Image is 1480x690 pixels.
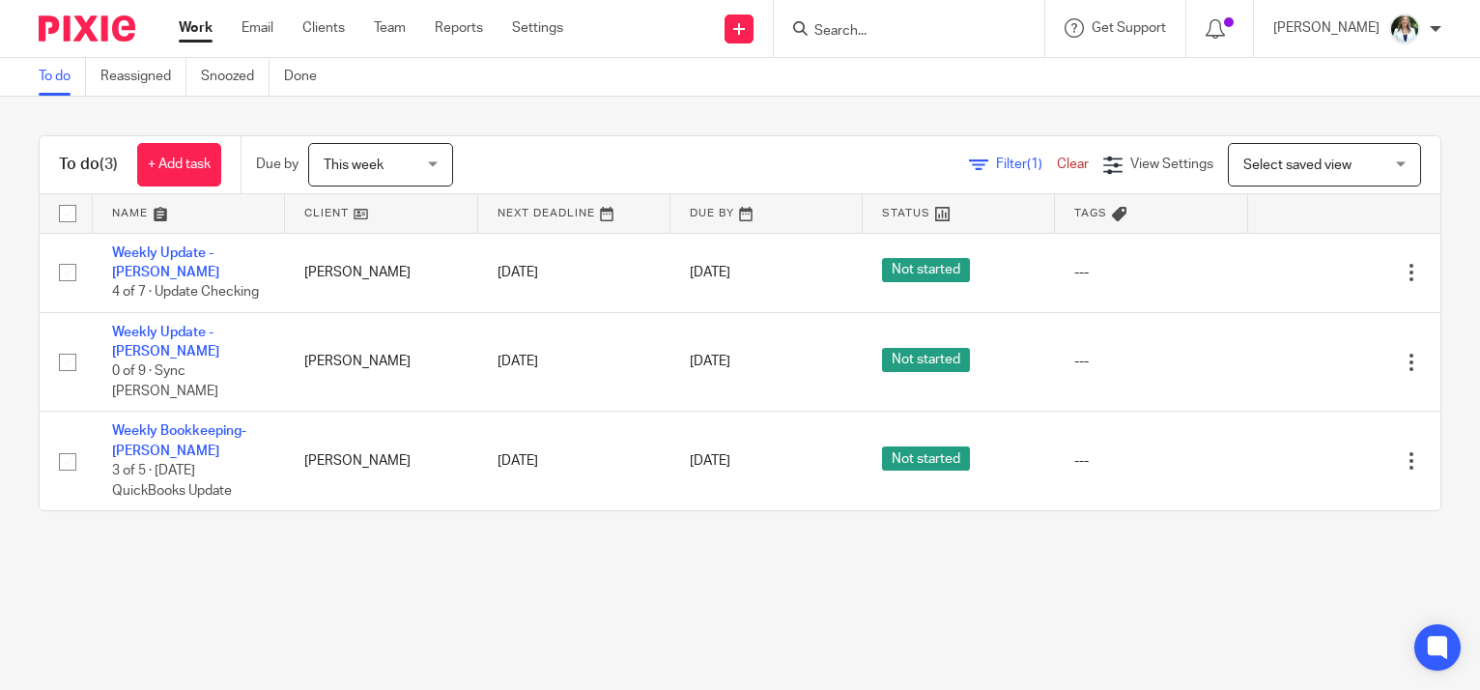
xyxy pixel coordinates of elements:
a: + Add task [137,143,221,187]
a: Reassigned [100,58,186,96]
a: To do [39,58,86,96]
a: Work [179,18,213,38]
p: Due by [256,155,299,174]
div: --- [1074,263,1228,282]
img: Robynn%20Maedl%20-%202025.JPG [1389,14,1420,44]
a: Clients [302,18,345,38]
h1: To do [59,155,118,175]
span: (3) [100,157,118,172]
span: [DATE] [690,454,730,468]
a: Done [284,58,331,96]
td: [PERSON_NAME] [285,412,477,510]
a: Weekly Update - [PERSON_NAME] [112,246,219,279]
td: [DATE] [478,233,670,312]
a: Team [374,18,406,38]
a: Clear [1057,158,1089,171]
span: Not started [882,348,970,372]
span: This week [324,158,384,172]
span: 3 of 5 · [DATE] QuickBooks Update [112,464,232,498]
span: Filter [996,158,1057,171]
td: [DATE] [478,312,670,412]
span: 4 of 7 · Update Checking [112,285,259,299]
div: --- [1074,451,1228,471]
span: [DATE] [690,356,730,369]
span: Tags [1074,208,1107,218]
span: Not started [882,446,970,471]
td: [PERSON_NAME] [285,233,477,312]
span: 0 of 9 · Sync [PERSON_NAME] [112,365,218,399]
img: Pixie [39,15,135,42]
td: [PERSON_NAME] [285,312,477,412]
a: Snoozed [201,58,270,96]
span: [DATE] [690,266,730,279]
span: Select saved view [1243,158,1352,172]
a: Settings [512,18,563,38]
a: Weekly Bookkeeping- [PERSON_NAME] [112,424,246,457]
span: View Settings [1130,158,1213,171]
span: (1) [1027,158,1042,171]
p: [PERSON_NAME] [1273,18,1380,38]
div: --- [1074,352,1228,371]
input: Search [812,23,986,41]
td: [DATE] [478,412,670,510]
span: Not started [882,258,970,282]
span: Get Support [1092,21,1166,35]
a: Weekly Update - [PERSON_NAME] [112,326,219,359]
a: Reports [435,18,483,38]
a: Email [242,18,273,38]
